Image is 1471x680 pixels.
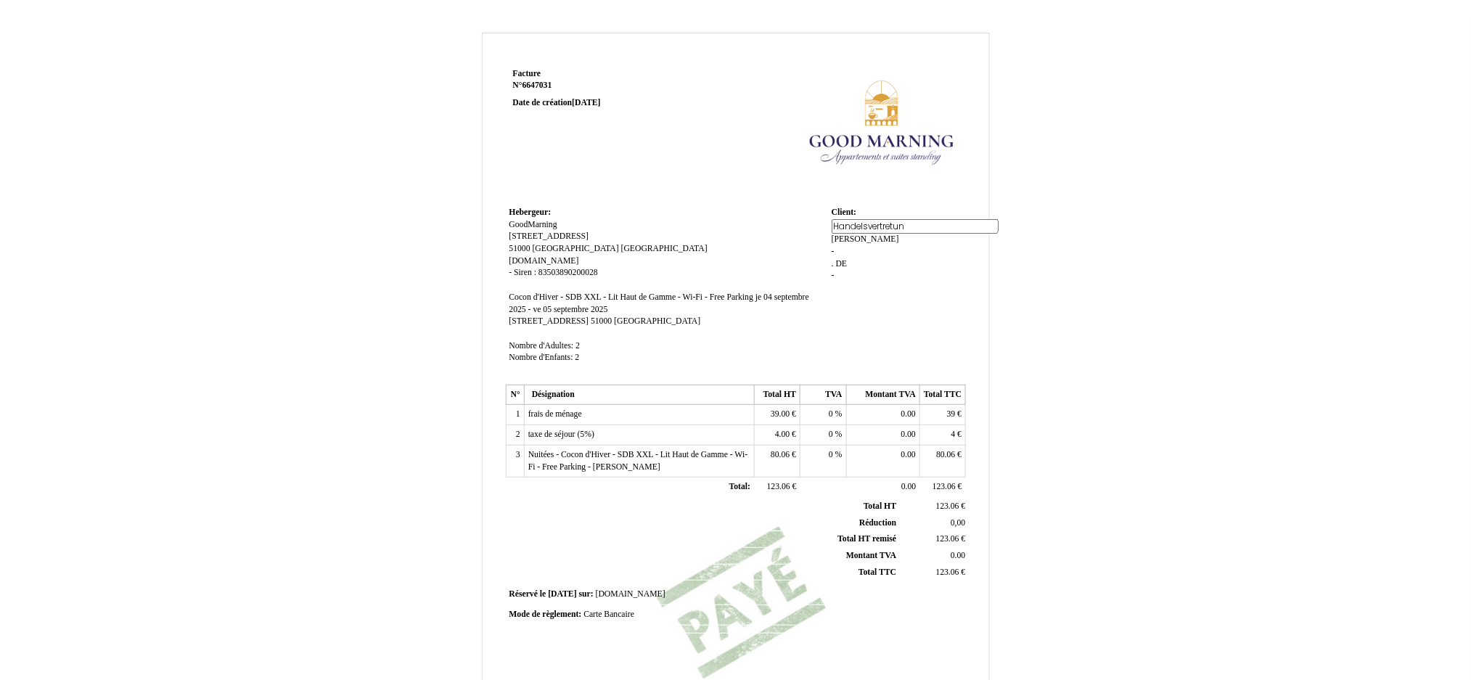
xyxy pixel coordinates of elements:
[509,353,573,362] span: Nombre d'Enfants:
[951,430,956,439] span: 4
[181,86,222,95] div: Mots-clés
[901,430,916,439] span: 0.00
[509,292,754,302] span: Cocon d'Hiver - SDB XXL - Lit Haut de Gamme - Wi-Fi - Free Parking
[596,589,665,599] span: [DOMAIN_NAME]
[523,81,552,90] span: 6647031
[509,244,530,253] span: 51000
[920,385,966,405] th: Total TTC
[920,425,966,446] td: €
[832,259,834,269] span: .
[509,292,810,314] span: je 04 septembre 2025 - ve 05 septembre 2025
[920,445,966,477] td: €
[899,564,968,581] td: €
[754,385,800,405] th: Total HT
[837,534,896,544] span: Total HT remisé
[513,80,687,91] strong: N°
[514,268,598,277] span: Siren : 83503890200028
[800,425,846,446] td: %
[936,450,955,459] span: 80.06
[506,445,524,477] td: 3
[528,430,594,439] span: taxe de séjour (5%)
[533,244,619,253] span: [GEOGRAPHIC_DATA]
[832,247,835,256] span: -
[579,589,594,599] span: sur:
[754,445,800,477] td: €
[920,478,966,498] td: €
[513,69,541,78] span: Facture
[859,518,896,528] span: Réduction
[513,98,601,107] strong: Date de création
[832,271,835,280] span: -
[771,409,790,419] span: 39.00
[829,409,833,419] span: 0
[829,430,833,439] span: 0
[775,430,790,439] span: 4.00
[899,499,968,515] td: €
[509,610,582,619] span: Mode de règlement:
[800,445,846,477] td: %
[901,409,916,419] span: 0.00
[575,341,580,351] span: 2
[933,482,956,491] span: 123.06
[951,518,965,528] span: 0,00
[572,98,600,107] span: [DATE]
[801,68,962,177] img: logo
[800,385,846,405] th: TVA
[729,482,750,491] span: Total:
[836,259,848,269] span: DE
[509,208,552,217] span: Hebergeur:
[41,23,71,35] div: v 4.0.25
[832,208,856,217] span: Client:
[528,409,582,419] span: frais de ménage
[754,405,800,425] td: €
[901,482,916,491] span: 0.00
[506,405,524,425] td: 1
[591,316,612,326] span: 51000
[754,478,800,498] td: €
[899,531,968,548] td: €
[767,482,790,491] span: 123.06
[583,610,634,619] span: Carte Bancaire
[38,38,164,49] div: Domaine: [DOMAIN_NAME]
[859,568,896,577] span: Total TTC
[23,38,35,49] img: website_grey.svg
[846,551,896,560] span: Montant TVA
[509,256,579,266] span: [DOMAIN_NAME]
[506,425,524,446] td: 2
[901,450,916,459] span: 0.00
[936,501,959,511] span: 123.06
[936,534,959,544] span: 123.06
[621,244,708,253] span: [GEOGRAPHIC_DATA]
[846,385,919,405] th: Montant TVA
[771,450,790,459] span: 80.06
[754,425,800,446] td: €
[936,568,959,577] span: 123.06
[509,268,512,277] span: -
[829,450,833,459] span: 0
[832,234,899,244] span: [PERSON_NAME]
[509,220,557,229] span: GoodMarning
[524,385,754,405] th: Désignation
[864,501,896,511] span: Total HT
[165,84,176,96] img: tab_keywords_by_traffic_grey.svg
[548,589,576,599] span: [DATE]
[509,341,574,351] span: Nombre d'Adultes:
[920,405,966,425] td: €
[506,385,524,405] th: N°
[947,409,956,419] span: 39
[575,353,580,362] span: 2
[23,23,35,35] img: logo_orange.svg
[528,450,748,472] span: Nuitées - Cocon d'Hiver - SDB XXL - Lit Haut de Gamme - Wi-Fi - Free Parking - [PERSON_NAME]
[800,405,846,425] td: %
[951,551,965,560] span: 0.00
[509,232,589,241] span: [STREET_ADDRESS]
[614,316,700,326] span: [GEOGRAPHIC_DATA]
[509,316,589,326] span: [STREET_ADDRESS]
[509,589,546,599] span: Réservé le
[59,84,70,96] img: tab_domain_overview_orange.svg
[75,86,112,95] div: Domaine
